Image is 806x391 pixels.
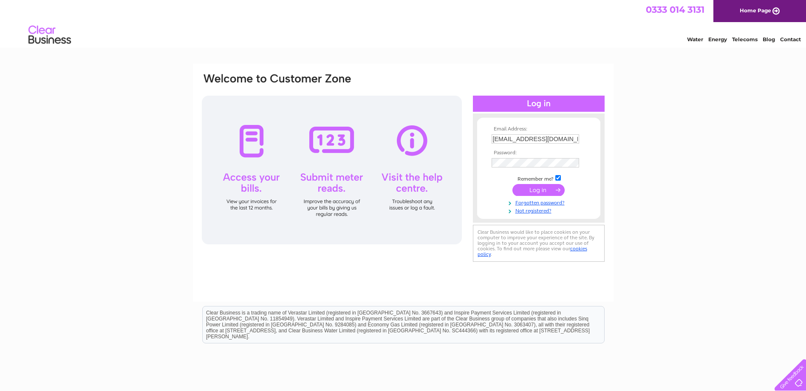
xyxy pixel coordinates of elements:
[780,36,801,42] a: Contact
[646,4,704,15] a: 0333 014 3131
[492,206,588,214] a: Not registered?
[28,22,71,48] img: logo.png
[478,246,587,257] a: cookies policy
[512,184,565,196] input: Submit
[489,174,588,182] td: Remember me?
[687,36,703,42] a: Water
[489,126,588,132] th: Email Address:
[492,198,588,206] a: Forgotten password?
[489,150,588,156] th: Password:
[473,225,605,262] div: Clear Business would like to place cookies on your computer to improve your experience of the sit...
[763,36,775,42] a: Blog
[708,36,727,42] a: Energy
[732,36,758,42] a: Telecoms
[203,5,604,41] div: Clear Business is a trading name of Verastar Limited (registered in [GEOGRAPHIC_DATA] No. 3667643...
